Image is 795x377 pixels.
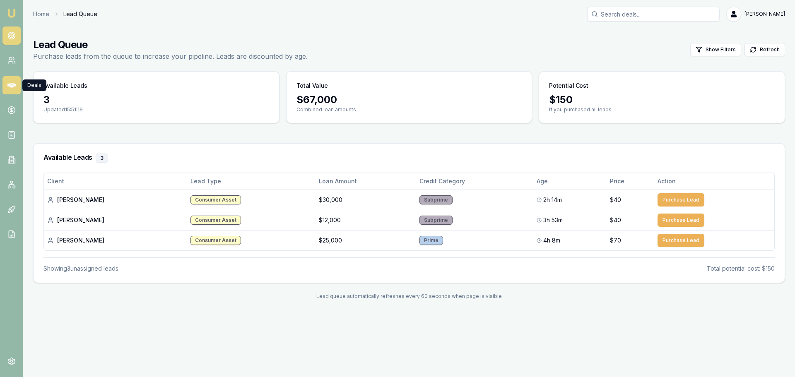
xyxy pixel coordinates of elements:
[549,93,775,106] div: $ 150
[190,216,241,225] div: Consumer Asset
[690,43,741,56] button: Show Filters
[610,196,621,204] span: $40
[33,10,97,18] nav: breadcrumb
[654,173,774,190] th: Action
[316,190,416,210] td: $30,000
[316,230,416,250] td: $25,000
[7,8,17,18] img: emu-icon-u.png
[533,173,607,190] th: Age
[744,11,785,17] span: [PERSON_NAME]
[658,214,704,227] button: Purchase Lead
[543,196,562,204] span: 2h 14m
[296,106,522,113] p: Combined loan amounts
[33,293,785,300] div: Lead queue automatically refreshes every 60 seconds when page is visible
[33,38,308,51] h1: Lead Queue
[43,154,775,163] h3: Available Leads
[416,173,533,190] th: Credit Category
[587,7,720,22] input: Search deals
[707,264,775,273] div: Total potential cost: $150
[47,196,184,204] div: [PERSON_NAME]
[43,106,269,113] p: Updated 15:51:19
[22,79,46,91] div: Deals
[543,236,560,245] span: 4h 8m
[296,82,328,90] h3: Total Value
[610,236,621,245] span: $70
[33,51,308,61] p: Purchase leads from the queue to increase your pipeline. Leads are discounted by age.
[658,234,704,247] button: Purchase Lead
[419,216,453,225] div: Subprime
[543,216,563,224] span: 3h 53m
[190,236,241,245] div: Consumer Asset
[607,173,654,190] th: Price
[549,106,775,113] p: If you purchased all leads
[43,82,87,90] h3: Available Leads
[63,10,97,18] span: Lead Queue
[744,43,785,56] button: Refresh
[316,210,416,230] td: $12,000
[33,10,49,18] a: Home
[549,82,588,90] h3: Potential Cost
[296,93,522,106] div: $ 67,000
[419,236,443,245] div: Prime
[96,154,108,163] div: 3
[47,236,184,245] div: [PERSON_NAME]
[187,173,316,190] th: Lead Type
[316,173,416,190] th: Loan Amount
[44,173,187,190] th: Client
[419,195,453,204] div: Subprime
[47,216,184,224] div: [PERSON_NAME]
[43,264,118,273] div: Showing 3 unassigned lead s
[658,193,704,207] button: Purchase Lead
[610,216,621,224] span: $40
[43,93,269,106] div: 3
[190,195,241,204] div: Consumer Asset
